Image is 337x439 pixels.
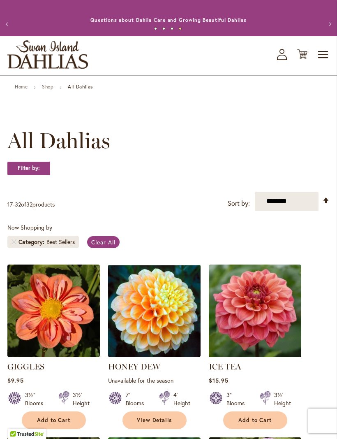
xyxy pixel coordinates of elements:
span: 32 [26,200,32,208]
span: All Dahlias [7,128,110,153]
span: $9.95 [7,376,24,384]
a: Home [15,84,28,90]
button: Add to Cart [223,411,287,429]
span: 17 [7,200,13,208]
span: $15.95 [209,376,229,384]
a: ICE TEA [209,351,301,359]
span: Now Shopping by [7,223,52,231]
a: Remove Category Best Sellers [12,239,16,244]
p: - of products [7,198,55,211]
p: Unavailable for the season [108,376,201,384]
span: 32 [15,200,21,208]
button: Add to Cart [22,411,86,429]
a: store logo [7,40,88,69]
a: GIGGLES [7,362,44,372]
a: Honey Dew [108,351,201,359]
label: Sort by: [228,196,250,211]
div: 3" Blooms [226,391,250,407]
iframe: Launch Accessibility Center [6,410,29,433]
a: GIGGLES [7,351,100,359]
div: 3½' Height [274,391,291,407]
button: Next [321,16,337,33]
span: View Details [137,417,172,424]
img: Honey Dew [108,265,201,357]
div: Best Sellers [46,238,75,246]
span: Category [18,238,46,246]
a: Clear All [87,236,120,248]
div: 3½" Blooms [25,391,48,407]
button: 2 of 4 [162,27,165,30]
span: Add to Cart [37,417,71,424]
a: Shop [42,84,53,90]
span: Clear All [91,238,115,246]
a: Questions about Dahlia Care and Growing Beautiful Dahlias [90,17,246,23]
button: 1 of 4 [154,27,157,30]
button: 4 of 4 [179,27,182,30]
img: GIGGLES [7,265,100,357]
a: ICE TEA [209,362,241,372]
button: 3 of 4 [171,27,173,30]
div: 3½' Height [73,391,90,407]
div: 7" Blooms [126,391,149,407]
a: HONEY DEW [108,362,160,372]
strong: All Dahlias [68,84,93,90]
strong: Filter by: [7,161,50,175]
span: Add to Cart [238,417,272,424]
a: View Details [122,411,187,429]
img: ICE TEA [209,265,301,357]
div: 4' Height [173,391,190,407]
